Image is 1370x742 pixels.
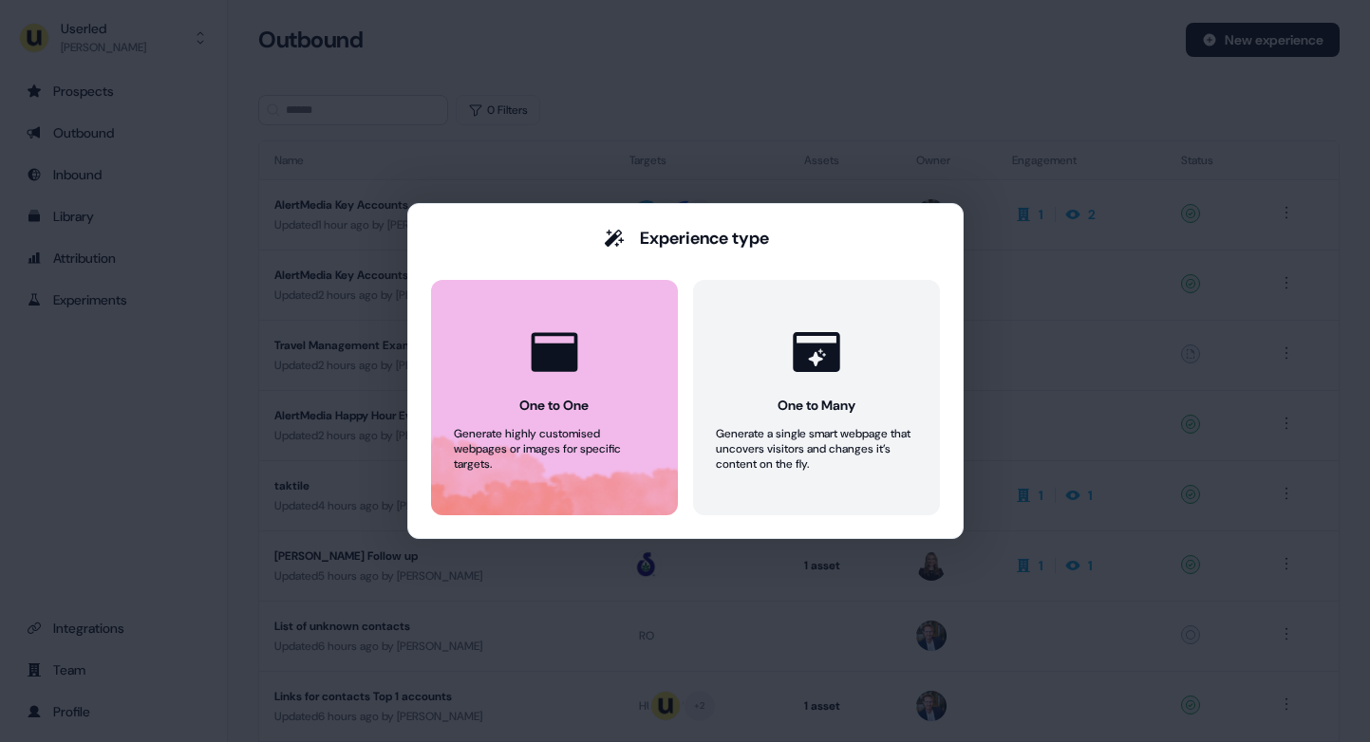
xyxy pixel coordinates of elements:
div: Experience type [640,227,769,250]
div: Generate a single smart webpage that uncovers visitors and changes it’s content on the fly. [716,426,917,472]
button: One to ManyGenerate a single smart webpage that uncovers visitors and changes it’s content on the... [693,280,940,515]
div: Generate highly customised webpages or images for specific targets. [454,426,655,472]
div: One to Many [778,396,855,415]
div: One to One [519,396,589,415]
button: One to OneGenerate highly customised webpages or images for specific targets. [431,280,678,515]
